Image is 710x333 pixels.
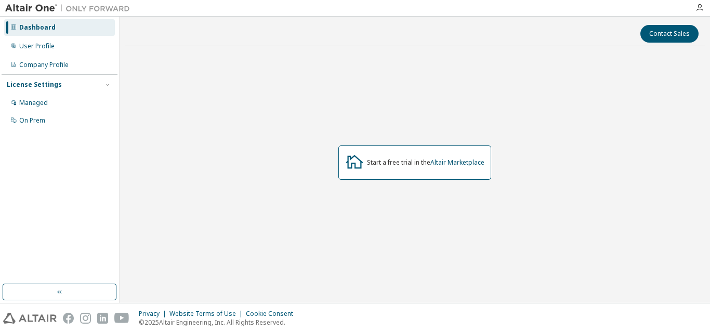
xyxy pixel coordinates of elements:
[246,310,299,318] div: Cookie Consent
[19,42,55,50] div: User Profile
[97,313,108,324] img: linkedin.svg
[139,310,169,318] div: Privacy
[139,318,299,327] p: © 2025 Altair Engineering, Inc. All Rights Reserved.
[19,99,48,107] div: Managed
[19,61,69,69] div: Company Profile
[430,158,484,167] a: Altair Marketplace
[19,23,56,32] div: Dashboard
[114,313,129,324] img: youtube.svg
[19,116,45,125] div: On Prem
[169,310,246,318] div: Website Terms of Use
[367,158,484,167] div: Start a free trial in the
[80,313,91,324] img: instagram.svg
[63,313,74,324] img: facebook.svg
[5,3,135,14] img: Altair One
[7,81,62,89] div: License Settings
[640,25,699,43] button: Contact Sales
[3,313,57,324] img: altair_logo.svg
